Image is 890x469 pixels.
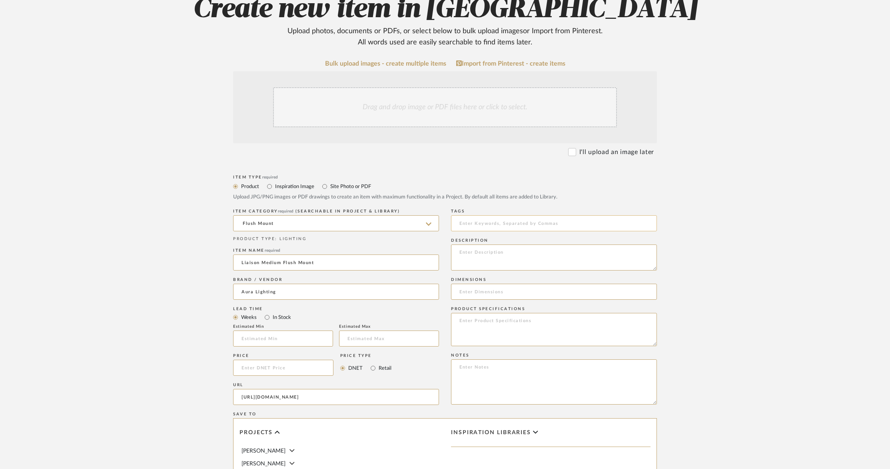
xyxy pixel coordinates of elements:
[233,209,439,214] div: ITEM CATEGORY
[275,237,306,241] span: : LIGHTING
[233,412,657,417] div: Save To
[579,147,654,157] label: I'll upload an image later
[233,360,333,376] input: Enter DNET Price
[339,324,439,329] div: Estimated Max
[233,324,333,329] div: Estimated Min
[451,429,531,436] span: Inspiration libraries
[325,60,446,67] a: Bulk upload images - create multiple items
[262,175,278,179] span: required
[274,182,314,191] label: Inspiration Image
[233,248,439,253] div: Item name
[233,331,333,347] input: Estimated Min
[456,60,565,67] a: Import from Pinterest - create items
[233,175,657,180] div: Item Type
[241,461,285,467] span: [PERSON_NAME]
[233,284,439,300] input: Unknown
[451,307,657,311] div: Product Specifications
[233,236,439,242] div: PRODUCT TYPE
[241,448,285,454] span: [PERSON_NAME]
[233,255,439,271] input: Enter Name
[239,429,273,436] span: Projects
[265,249,280,253] span: required
[451,215,657,231] input: Enter Keywords, Separated by Commas
[233,181,657,191] mat-radio-group: Select item type
[233,383,439,387] div: URL
[233,215,439,231] input: Type a category to search and select
[281,26,609,48] div: Upload photos, documents or PDFs, or select below to bulk upload images or Import from Pinterest ...
[240,182,259,191] label: Product
[347,364,363,373] label: DNET
[451,353,657,358] div: Notes
[233,389,439,405] input: Enter URL
[451,277,657,282] div: Dimensions
[233,193,657,201] div: Upload JPG/PNG images or PDF drawings to create an item with maximum functionality in a Project. ...
[233,307,439,311] div: Lead Time
[295,209,400,213] span: (Searchable in Project & Library)
[272,313,291,322] label: In Stock
[378,364,391,373] label: Retail
[340,360,391,376] mat-radio-group: Select price type
[233,312,439,322] mat-radio-group: Select item type
[240,313,257,322] label: Weeks
[340,353,391,358] div: Price Type
[278,209,293,213] span: required
[451,238,657,243] div: Description
[451,209,657,214] div: Tags
[233,277,439,282] div: Brand / Vendor
[451,284,657,300] input: Enter Dimensions
[233,353,333,358] div: Price
[329,182,371,191] label: Site Photo or PDF
[339,331,439,347] input: Estimated Max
